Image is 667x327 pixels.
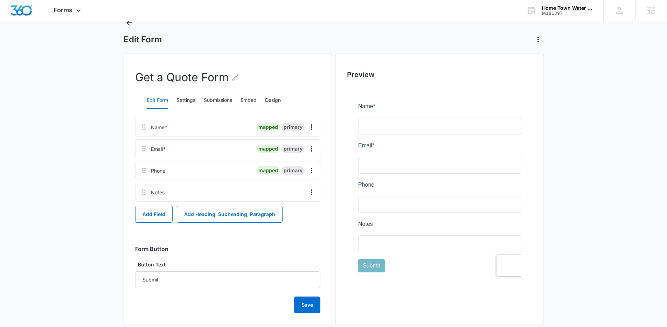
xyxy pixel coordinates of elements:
button: Overflow Menu [306,165,317,176]
div: Phone [151,167,165,174]
span: Submit [5,160,22,166]
label: Button Text [135,261,320,269]
button: Actions [533,34,544,45]
div: primary [282,145,305,153]
span: Forms [54,6,72,14]
button: Edit Form Name [231,69,239,86]
button: Add Heading, Subheading, Paragraph [177,206,283,223]
div: mapped [256,166,280,175]
button: Edit Form [147,92,168,109]
div: primary [282,166,305,175]
button: Overflow Menu [306,143,317,154]
div: mapped [256,123,280,131]
button: Settings [176,92,195,109]
div: account name [542,5,593,11]
h1: Edit Form [124,34,162,45]
button: Design [265,92,281,109]
button: Embed [241,92,257,109]
button: Submissions [204,92,232,109]
iframe: reCAPTCHA [138,153,228,174]
div: primary [282,123,305,131]
button: Overflow Menu [306,121,317,133]
h3: Form Button [135,245,168,252]
div: Notes [151,189,165,196]
h2: Get a Quote Form [135,69,239,86]
button: Save [294,297,320,313]
button: Overflow Menu [306,187,317,198]
div: Email [151,145,166,153]
button: Back [124,17,135,28]
div: mapped [256,145,280,153]
div: Name [151,124,168,131]
button: Add Field [135,206,173,223]
h2: Preview [347,69,532,80]
div: account id [542,11,593,16]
